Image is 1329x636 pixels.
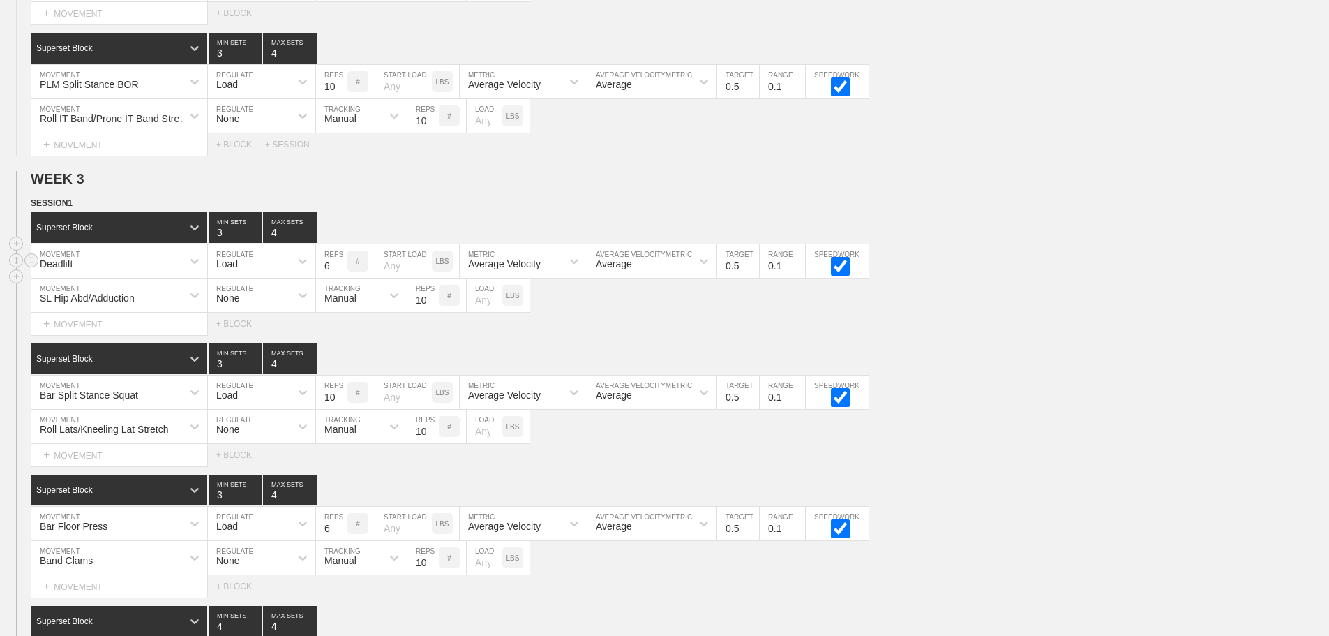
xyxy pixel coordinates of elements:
input: Any [467,99,502,133]
div: Roll IT Band/Prone IT Band Stretch [40,113,191,124]
input: Any [375,244,432,278]
input: Any [375,507,432,540]
div: Superset Block [36,354,93,364]
div: MOVEMENT [31,2,208,25]
div: Superset Block [36,223,93,232]
div: Average [596,258,632,269]
div: MOVEMENT [31,133,208,156]
div: Bar Floor Press [40,521,107,532]
div: None [216,555,239,566]
div: Average Velocity [468,521,541,532]
input: None [263,33,317,64]
div: Band Clams [40,555,93,566]
iframe: Chat Widget [1078,474,1329,636]
p: LBS [436,258,449,265]
input: Any [467,279,502,312]
input: Any [467,410,502,443]
div: Average Velocity [468,390,541,401]
div: Average Velocity [468,258,541,269]
p: LBS [506,292,520,299]
div: + BLOCK [216,582,265,591]
div: Average [596,390,632,401]
div: + BLOCK [216,319,265,329]
p: LBS [436,520,449,528]
span: + [43,138,50,150]
div: + BLOCK [216,140,265,149]
p: LBS [436,389,449,397]
div: Manual [324,424,356,435]
p: # [447,112,451,120]
span: + [43,580,50,592]
span: WEEK 3 [31,171,84,186]
input: None [263,212,317,243]
div: MOVEMENT [31,444,208,467]
div: Average [596,521,632,532]
p: # [356,78,360,86]
span: SESSION 1 [31,198,73,208]
span: + [43,318,50,330]
p: # [447,554,451,562]
div: MOVEMENT [31,313,208,336]
input: None [263,343,317,374]
p: # [356,520,360,528]
p: # [447,423,451,431]
div: Manual [324,293,356,304]
div: Manual [324,113,356,124]
div: None [216,113,239,124]
div: Load [216,390,238,401]
div: None [216,424,239,435]
div: + BLOCK [216,450,265,460]
p: LBS [506,554,520,562]
input: Any [375,65,432,98]
div: Load [216,79,238,90]
div: + SESSION [265,140,321,149]
div: Manual [324,555,356,566]
p: # [356,389,360,397]
p: LBS [436,78,449,86]
p: # [447,292,451,299]
div: Average Velocity [468,79,541,90]
p: # [356,258,360,265]
input: Any [375,376,432,409]
div: PLM Split Stance BOR [40,79,139,90]
div: Superset Block [36,43,93,53]
span: + [43,7,50,19]
div: Deadlift [40,258,73,269]
p: LBS [506,423,520,431]
span: + [43,449,50,461]
input: None [263,475,317,505]
div: Load [216,521,238,532]
div: MOVEMENT [31,575,208,598]
div: Load [216,258,238,269]
input: Any [467,541,502,575]
div: SL Hip Abd/Adduction [40,293,135,304]
div: Superset Block [36,485,93,495]
div: Bar Split Stance Squat [40,390,138,401]
div: + BLOCK [216,8,265,18]
div: None [216,293,239,304]
div: Roll Lats/Kneeling Lat Stretch [40,424,168,435]
div: Average [596,79,632,90]
p: LBS [506,112,520,120]
div: Superset Block [36,616,93,626]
